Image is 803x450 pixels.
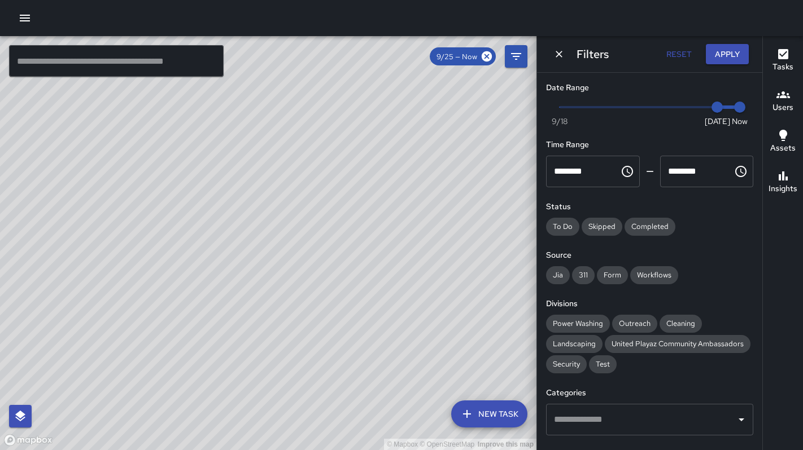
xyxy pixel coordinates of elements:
h6: Date Range [546,82,753,94]
span: Jia [546,270,570,280]
span: 9/25 — Now [430,52,484,61]
button: Choose time, selected time is 11:59 PM [730,160,752,183]
span: Security [546,359,587,369]
div: To Do [546,218,579,236]
div: Jia [546,266,570,284]
span: 311 [572,270,595,280]
button: Filters [505,45,527,68]
span: Outreach [612,319,657,328]
div: Landscaping [546,335,603,353]
div: Form [597,266,628,284]
h6: Categories [546,387,753,399]
span: [DATE] [705,116,730,127]
div: 311 [572,266,595,284]
h6: Insights [769,183,797,195]
h6: Time Range [546,139,753,151]
span: 9/18 [552,116,568,127]
button: Users [763,81,803,122]
div: Power Washing [546,315,610,333]
h6: Divisions [546,298,753,310]
span: Skipped [582,222,622,231]
span: Test [589,359,617,369]
div: Completed [625,218,675,236]
div: United Playaz Community Ambassadors [605,335,750,353]
div: 9/25 — Now [430,47,496,65]
span: United Playaz Community Ambassadors [605,339,750,348]
span: Power Washing [546,319,610,328]
span: Completed [625,222,675,231]
div: Cleaning [660,315,702,333]
span: Form [597,270,628,280]
button: Assets [763,122,803,162]
div: Outreach [612,315,657,333]
span: Workflows [630,270,678,280]
button: Reset [661,44,697,65]
button: Open [734,412,749,427]
button: Dismiss [551,46,568,63]
h6: Source [546,249,753,262]
span: Now [732,116,748,127]
button: Apply [706,44,749,65]
span: To Do [546,222,579,231]
button: New Task [451,400,527,427]
h6: Users [773,102,793,114]
div: Security [546,355,587,373]
span: Cleaning [660,319,702,328]
button: Insights [763,162,803,203]
div: Skipped [582,218,622,236]
div: Test [589,355,617,373]
h6: Tasks [773,61,793,73]
span: Landscaping [546,339,603,348]
h6: Assets [770,142,796,155]
h6: Filters [577,45,609,63]
div: Workflows [630,266,678,284]
h6: Status [546,201,753,213]
button: Tasks [763,41,803,81]
button: Choose time, selected time is 12:00 AM [616,160,639,183]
